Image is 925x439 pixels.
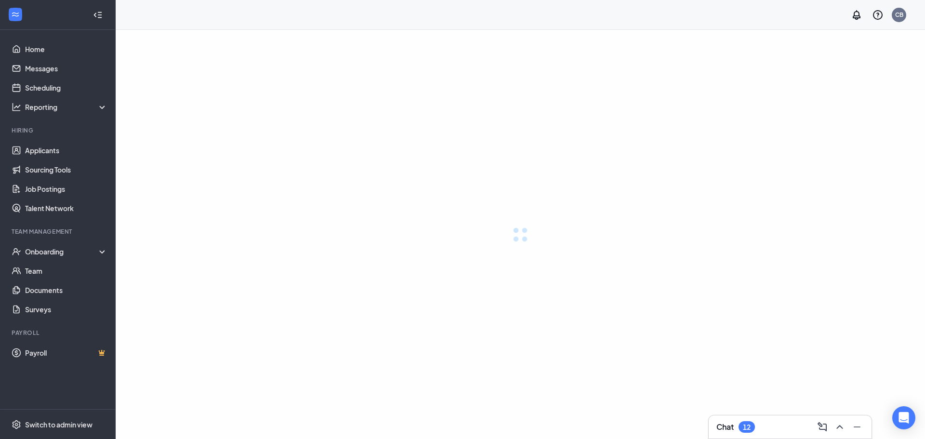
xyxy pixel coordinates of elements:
[11,10,20,19] svg: WorkstreamLogo
[872,9,884,21] svg: QuestionInfo
[12,329,106,337] div: Payroll
[892,406,915,429] div: Open Intercom Messenger
[25,300,107,319] a: Surveys
[93,10,103,20] svg: Collapse
[25,199,107,218] a: Talent Network
[743,423,751,431] div: 12
[851,421,863,433] svg: Minimize
[25,280,107,300] a: Documents
[817,421,828,433] svg: ComposeMessage
[895,11,903,19] div: CB
[716,422,734,432] h3: Chat
[25,59,107,78] a: Messages
[831,419,846,435] button: ChevronUp
[25,343,107,362] a: PayrollCrown
[25,179,107,199] a: Job Postings
[834,421,846,433] svg: ChevronUp
[12,102,21,112] svg: Analysis
[25,141,107,160] a: Applicants
[25,261,107,280] a: Team
[12,247,21,256] svg: UserCheck
[25,160,107,179] a: Sourcing Tools
[25,420,92,429] div: Switch to admin view
[12,126,106,134] div: Hiring
[848,419,864,435] button: Minimize
[25,78,107,97] a: Scheduling
[12,227,106,236] div: Team Management
[25,247,108,256] div: Onboarding
[814,419,829,435] button: ComposeMessage
[12,420,21,429] svg: Settings
[25,102,108,112] div: Reporting
[851,9,862,21] svg: Notifications
[25,40,107,59] a: Home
